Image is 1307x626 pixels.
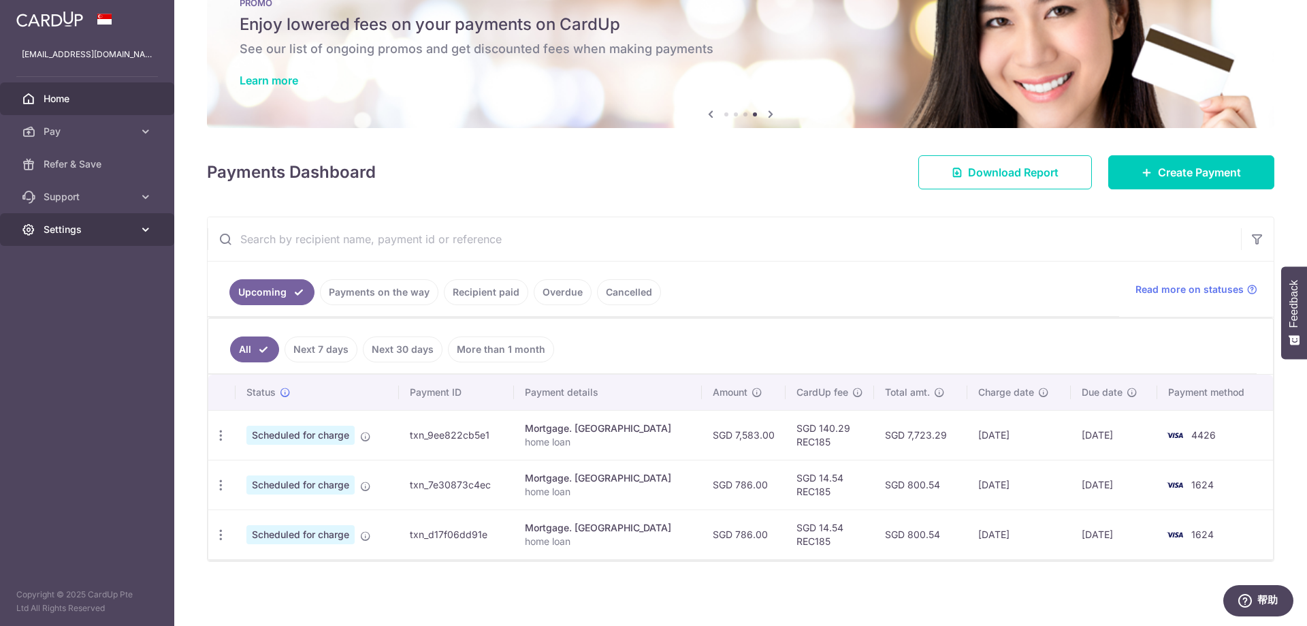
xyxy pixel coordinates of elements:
[978,386,1034,399] span: Charge date
[44,157,133,171] span: Refer & Save
[1135,283,1244,296] span: Read more on statuses
[399,375,514,410] th: Payment ID
[1108,155,1274,189] a: Create Payment
[1158,164,1241,181] span: Create Payment
[1191,479,1214,490] span: 1624
[1157,375,1273,410] th: Payment method
[1191,429,1216,441] span: 4426
[246,475,355,495] span: Scheduled for charge
[702,510,786,559] td: SGD 786.00
[918,155,1092,189] a: Download Report
[525,485,691,499] p: home loan
[702,460,786,510] td: SGD 786.00
[229,279,314,305] a: Upcoming
[285,337,357,362] a: Next 7 days
[786,410,874,460] td: SGD 140.29 REC185
[44,92,133,106] span: Home
[525,422,691,435] div: Mortgage. [GEOGRAPHIC_DATA]
[968,164,1059,181] span: Download Report
[534,279,592,305] a: Overdue
[240,41,1242,57] h6: See our list of ongoing promos and get discounted fees when making payments
[207,160,376,185] h4: Payments Dashboard
[786,510,874,559] td: SGD 14.54 REC185
[22,48,152,61] p: [EMAIL_ADDRESS][DOMAIN_NAME]
[208,217,1241,261] input: Search by recipient name, payment id or reference
[246,426,355,445] span: Scheduled for charge
[44,223,133,236] span: Settings
[702,410,786,460] td: SGD 7,583.00
[399,510,514,559] td: txn_d17f06dd91e
[1191,529,1214,540] span: 1624
[713,386,747,399] span: Amount
[967,460,1071,510] td: [DATE]
[1071,410,1157,460] td: [DATE]
[1071,510,1157,559] td: [DATE]
[1223,585,1293,619] iframe: 打开一个小组件，您可以在其中找到更多信息
[1082,386,1123,399] span: Due date
[525,471,691,485] div: Mortgage. [GEOGRAPHIC_DATA]
[1281,266,1307,359] button: Feedback - Show survey
[444,279,528,305] a: Recipient paid
[786,460,874,510] td: SGD 14.54 REC185
[1071,460,1157,510] td: [DATE]
[399,460,514,510] td: txn_7e30873c4ec
[1288,280,1300,328] span: Feedback
[1161,527,1189,543] img: Bank Card
[597,279,661,305] a: Cancelled
[525,521,691,535] div: Mortgage. [GEOGRAPHIC_DATA]
[320,279,438,305] a: Payments on the way
[399,410,514,460] td: txn_9ee822cb5e1
[525,435,691,449] p: home loan
[246,386,276,399] span: Status
[796,386,848,399] span: CardUp fee
[885,386,930,399] span: Total amt.
[44,125,133,138] span: Pay
[448,337,554,362] a: More than 1 month
[1161,477,1189,493] img: Bank Card
[967,510,1071,559] td: [DATE]
[525,535,691,548] p: home loan
[230,337,279,362] a: All
[240,14,1242,35] h5: Enjoy lowered fees on your payments on CardUp
[1135,283,1257,296] a: Read more on statuses
[874,510,967,559] td: SGD 800.54
[44,190,133,204] span: Support
[240,74,298,87] a: Learn more
[874,460,967,510] td: SGD 800.54
[514,375,702,410] th: Payment details
[967,410,1071,460] td: [DATE]
[363,337,442,362] a: Next 30 days
[16,11,83,27] img: CardUp
[874,410,967,460] td: SGD 7,723.29
[246,525,355,544] span: Scheduled for charge
[1161,427,1189,443] img: Bank Card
